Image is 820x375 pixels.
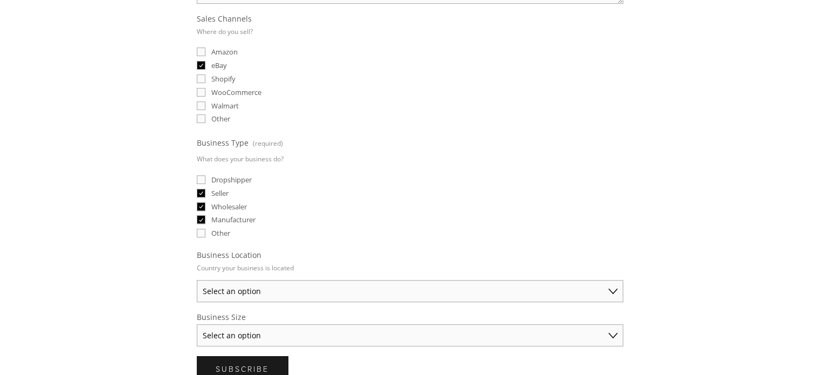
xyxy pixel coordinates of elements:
[211,175,252,185] span: Dropshipper
[197,312,246,322] span: Business Size
[197,88,205,97] input: WooCommerce
[216,364,269,374] span: Subscribe
[197,61,205,70] input: eBay
[211,188,229,198] span: Seller
[197,24,253,39] p: Where do you sell?
[252,135,282,151] span: (required)
[211,87,261,97] span: WooCommerce
[197,101,205,110] input: Walmart
[197,175,205,184] input: Dropshipper
[197,138,249,148] span: Business Type
[197,250,261,260] span: Business Location
[211,228,230,238] span: Other
[197,229,205,237] input: Other
[197,114,205,123] input: Other
[197,215,205,224] input: Manufacturer
[197,47,205,56] input: Amazon
[211,202,247,212] span: Wholesaler
[197,189,205,197] input: Seller
[211,101,239,111] span: Walmart
[211,60,227,70] span: eBay
[197,151,284,167] p: What does your business do?
[197,280,623,302] select: Business Location
[197,13,252,24] span: Sales Channels
[197,324,623,346] select: Business Size
[197,202,205,211] input: Wholesaler
[211,47,238,57] span: Amazon
[197,260,294,276] p: Country your business is located
[197,74,205,83] input: Shopify
[211,74,236,84] span: Shopify
[211,114,230,124] span: Other
[211,215,256,224] span: Manufacturer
